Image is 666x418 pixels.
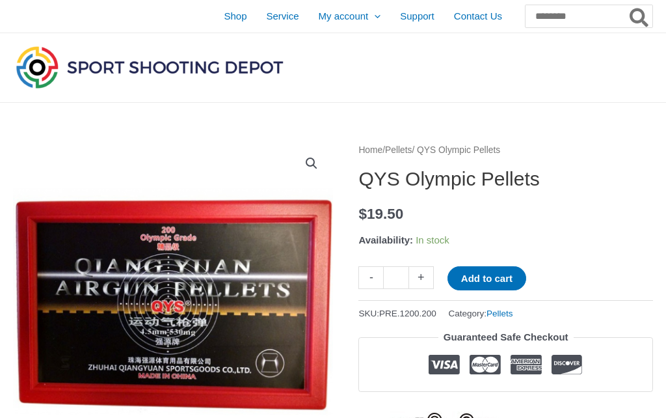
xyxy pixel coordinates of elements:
[438,328,574,346] legend: Guaranteed Safe Checkout
[13,43,286,91] img: Sport Shooting Depot
[358,142,653,159] nav: Breadcrumb
[358,234,413,245] span: Availability:
[358,145,382,155] a: Home
[416,234,449,245] span: In stock
[358,305,436,322] span: SKU:
[383,266,408,289] input: Product quantity
[448,305,513,322] span: Category:
[358,206,403,222] bdi: 19.50
[300,152,323,175] a: View full-screen image gallery
[358,206,367,222] span: $
[409,266,434,289] a: +
[379,309,436,318] span: PRE.1200.200
[358,266,383,289] a: -
[358,167,653,191] h1: QYS Olympic Pellets
[385,145,412,155] a: Pellets
[486,309,513,318] a: Pellets
[627,5,652,27] button: Search
[447,266,526,290] button: Add to cart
